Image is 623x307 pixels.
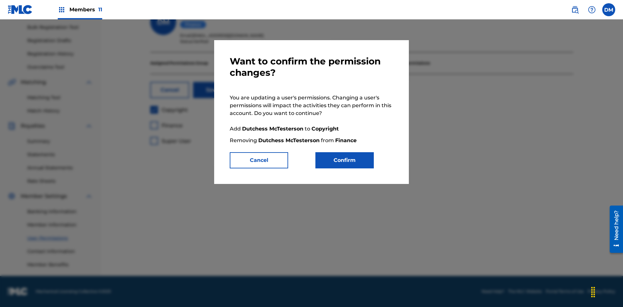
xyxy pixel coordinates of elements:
a: Public Search [568,3,581,16]
button: Confirm [315,152,374,168]
div: Help [585,3,598,16]
img: search [571,6,579,14]
div: Drag [588,282,598,302]
img: help [588,6,596,14]
strong: Finance [335,137,357,144]
img: Top Rightsholders [58,6,66,14]
img: MLC Logo [8,5,33,14]
p: You are updating a user's permissions. Changing a user's permissions will impact the activities t... [230,94,393,117]
span: Add [230,125,242,133]
iframe: Resource Center [605,203,623,256]
strong: Copyright [311,125,339,133]
strong: Dutchess McTesterson [258,137,320,144]
span: Members [69,6,102,13]
span: Removing [230,137,258,144]
strong: Dutchess McTesterson [242,125,303,133]
div: User Menu [602,3,615,16]
iframe: Chat Widget [591,276,623,307]
h3: Want to confirm the permission changes? [230,56,393,86]
button: Cancel [230,152,288,168]
span: 11 [98,6,102,13]
span: to [303,125,311,133]
span: from [320,137,335,144]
